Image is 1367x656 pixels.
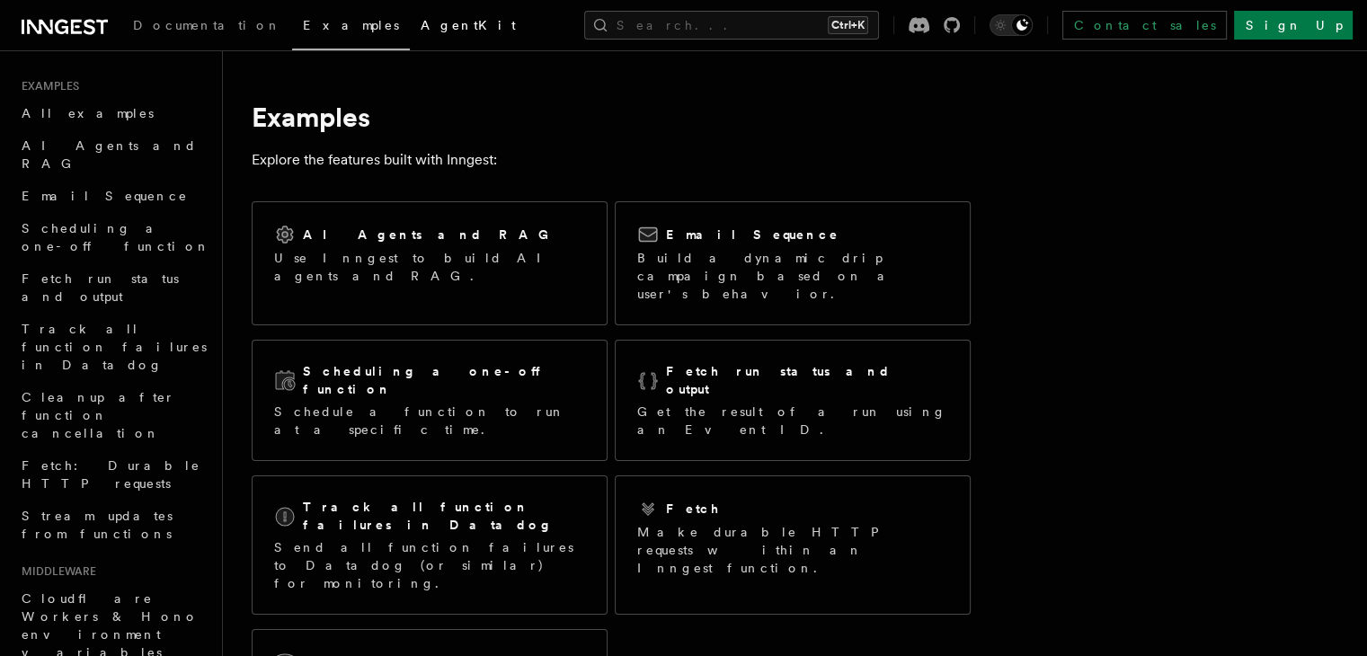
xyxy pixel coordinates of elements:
button: Toggle dark mode [990,14,1033,36]
a: Track all function failures in DatadogSend all function failures to Datadog (or similar) for moni... [252,475,608,615]
p: Use Inngest to build AI agents and RAG. [274,249,585,285]
a: Fetch run status and output [14,262,211,313]
a: Cleanup after function cancellation [14,381,211,449]
span: Examples [303,18,399,32]
a: Fetch: Durable HTTP requests [14,449,211,500]
span: Scheduling a one-off function [22,221,210,253]
a: Examples [292,5,410,50]
a: FetchMake durable HTTP requests within an Inngest function. [615,475,971,615]
a: Email Sequence [14,180,211,212]
a: Contact sales [1062,11,1227,40]
a: All examples [14,97,211,129]
a: Fetch run status and outputGet the result of a run using an Event ID. [615,340,971,461]
a: AI Agents and RAG [14,129,211,180]
a: Documentation [122,5,292,49]
h2: Track all function failures in Datadog [303,498,585,534]
a: Stream updates from functions [14,500,211,550]
a: AgentKit [410,5,527,49]
button: Search...Ctrl+K [584,11,879,40]
span: AgentKit [421,18,516,32]
p: Build a dynamic drip campaign based on a user's behavior. [637,249,948,303]
a: Scheduling a one-off functionSchedule a function to run at a specific time. [252,340,608,461]
span: Documentation [133,18,281,32]
p: Schedule a function to run at a specific time. [274,403,585,439]
h2: Email Sequence [666,226,839,244]
kbd: Ctrl+K [828,16,868,34]
span: Fetch: Durable HTTP requests [22,458,200,491]
h2: AI Agents and RAG [303,226,558,244]
span: Track all function failures in Datadog [22,322,207,372]
span: Fetch run status and output [22,271,179,304]
span: Middleware [14,564,96,579]
h2: Fetch [666,500,721,518]
p: Send all function failures to Datadog (or similar) for monitoring. [274,538,585,592]
h2: Scheduling a one-off function [303,362,585,398]
span: Email Sequence [22,189,188,203]
p: Make durable HTTP requests within an Inngest function. [637,523,948,577]
p: Explore the features built with Inngest: [252,147,971,173]
span: All examples [22,106,154,120]
a: Email SequenceBuild a dynamic drip campaign based on a user's behavior. [615,201,971,325]
a: AI Agents and RAGUse Inngest to build AI agents and RAG. [252,201,608,325]
p: Get the result of a run using an Event ID. [637,403,948,439]
h1: Examples [252,101,971,133]
h2: Fetch run status and output [666,362,948,398]
span: AI Agents and RAG [22,138,197,171]
span: Cleanup after function cancellation [22,390,175,440]
a: Sign Up [1234,11,1353,40]
span: Stream updates from functions [22,509,173,541]
a: Scheduling a one-off function [14,212,211,262]
span: Examples [14,79,79,93]
a: Track all function failures in Datadog [14,313,211,381]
